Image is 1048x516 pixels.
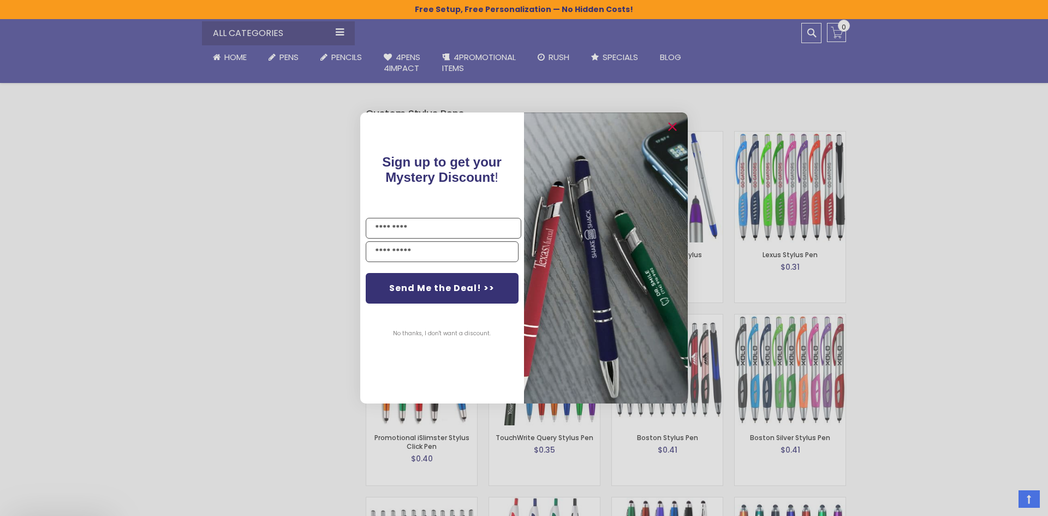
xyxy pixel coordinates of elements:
span: ! [383,155,502,185]
button: Close dialog [664,118,681,135]
button: Send Me the Deal! >> [366,273,519,304]
button: No thanks, I don't want a discount. [388,320,497,347]
span: Sign up to get your Mystery Discount [383,155,502,185]
img: pop-up-image [524,112,688,404]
